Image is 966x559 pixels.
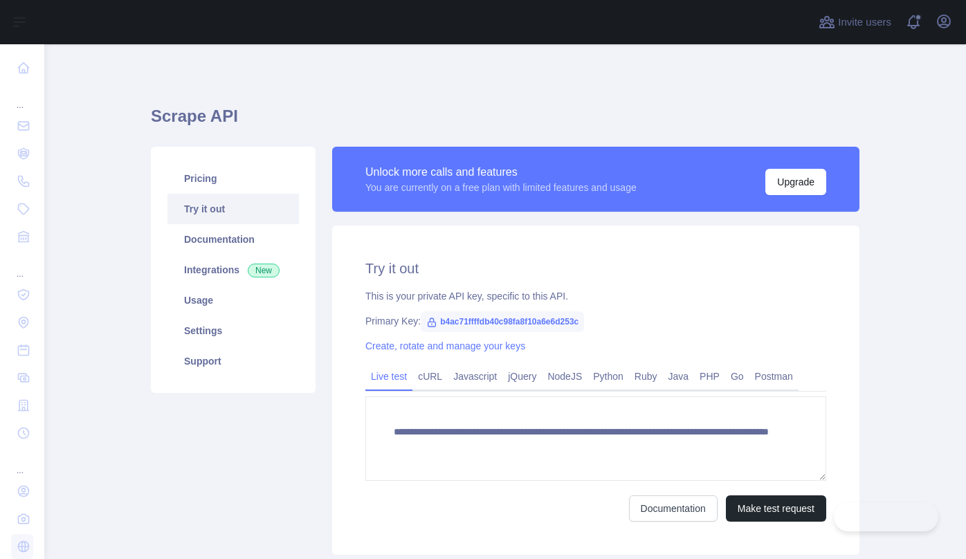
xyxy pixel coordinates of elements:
[167,285,299,315] a: Usage
[365,181,637,194] div: You are currently on a free plan with limited features and usage
[816,11,894,33] button: Invite users
[365,164,637,181] div: Unlock more calls and features
[365,365,412,387] a: Live test
[726,495,826,522] button: Make test request
[502,365,542,387] a: jQuery
[694,365,725,387] a: PHP
[365,289,826,303] div: This is your private API key, specific to this API.
[749,365,799,387] a: Postman
[365,314,826,328] div: Primary Key:
[663,365,695,387] a: Java
[167,194,299,224] a: Try it out
[167,255,299,285] a: Integrations New
[167,163,299,194] a: Pricing
[834,502,938,531] iframe: Toggle Customer Support
[151,105,859,138] h1: Scrape API
[248,264,280,277] span: New
[587,365,629,387] a: Python
[629,495,718,522] a: Documentation
[11,448,33,476] div: ...
[421,311,584,332] span: b4ac71ffffdb40c98fa8f10a6e6d253c
[167,224,299,255] a: Documentation
[365,340,525,351] a: Create, rotate and manage your keys
[629,365,663,387] a: Ruby
[167,346,299,376] a: Support
[448,365,502,387] a: Javascript
[838,15,891,30] span: Invite users
[725,365,749,387] a: Go
[412,365,448,387] a: cURL
[365,259,826,278] h2: Try it out
[11,83,33,111] div: ...
[765,169,826,195] button: Upgrade
[11,252,33,279] div: ...
[542,365,587,387] a: NodeJS
[167,315,299,346] a: Settings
